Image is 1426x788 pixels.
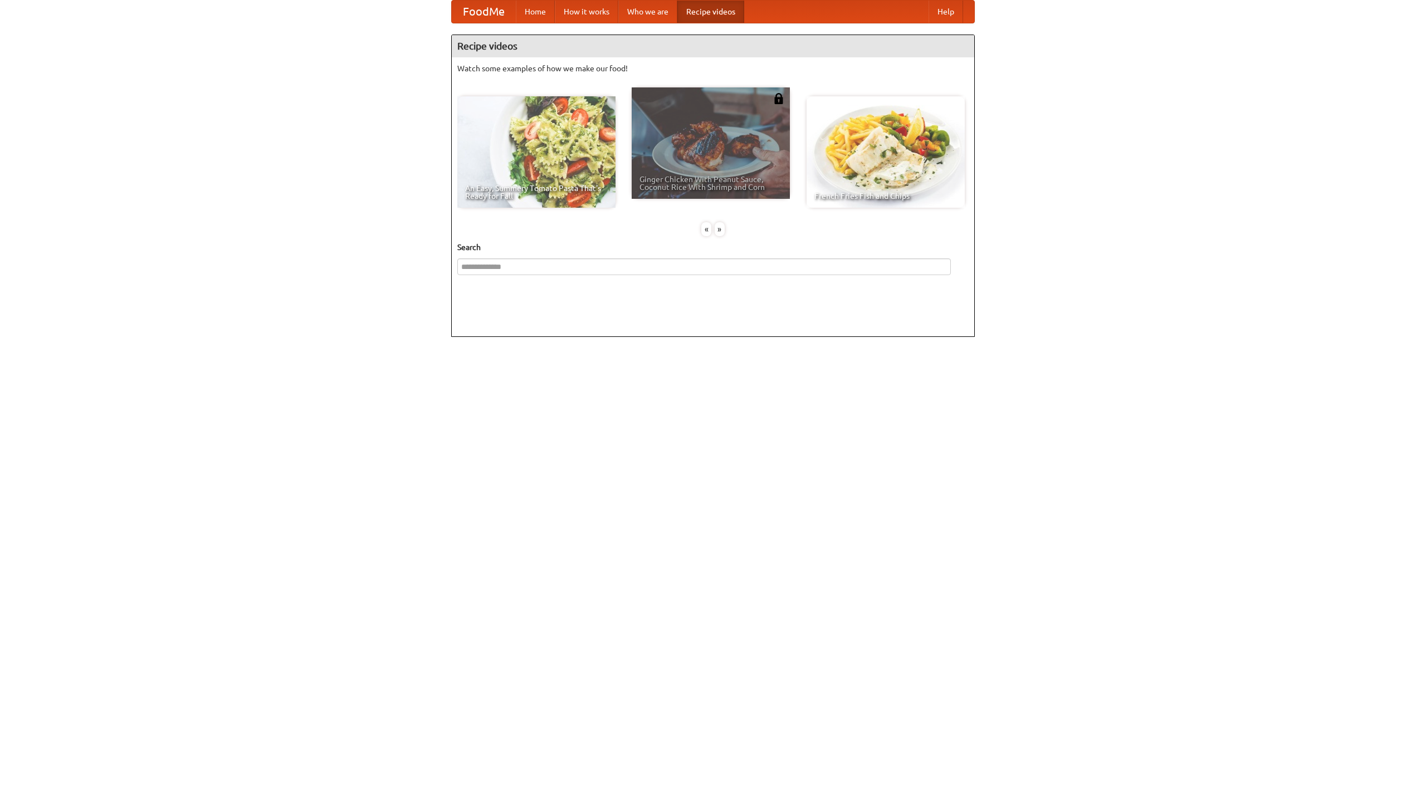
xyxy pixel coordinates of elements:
[452,1,516,23] a: FoodMe
[715,222,725,236] div: »
[701,222,711,236] div: «
[677,1,744,23] a: Recipe videos
[807,96,965,208] a: French Fries Fish and Chips
[452,35,974,57] h4: Recipe videos
[618,1,677,23] a: Who we are
[457,242,969,253] h5: Search
[516,1,555,23] a: Home
[929,1,963,23] a: Help
[465,184,608,200] span: An Easy, Summery Tomato Pasta That's Ready for Fall
[555,1,618,23] a: How it works
[457,96,616,208] a: An Easy, Summery Tomato Pasta That's Ready for Fall
[457,63,969,74] p: Watch some examples of how we make our food!
[773,93,784,104] img: 483408.png
[814,192,957,200] span: French Fries Fish and Chips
